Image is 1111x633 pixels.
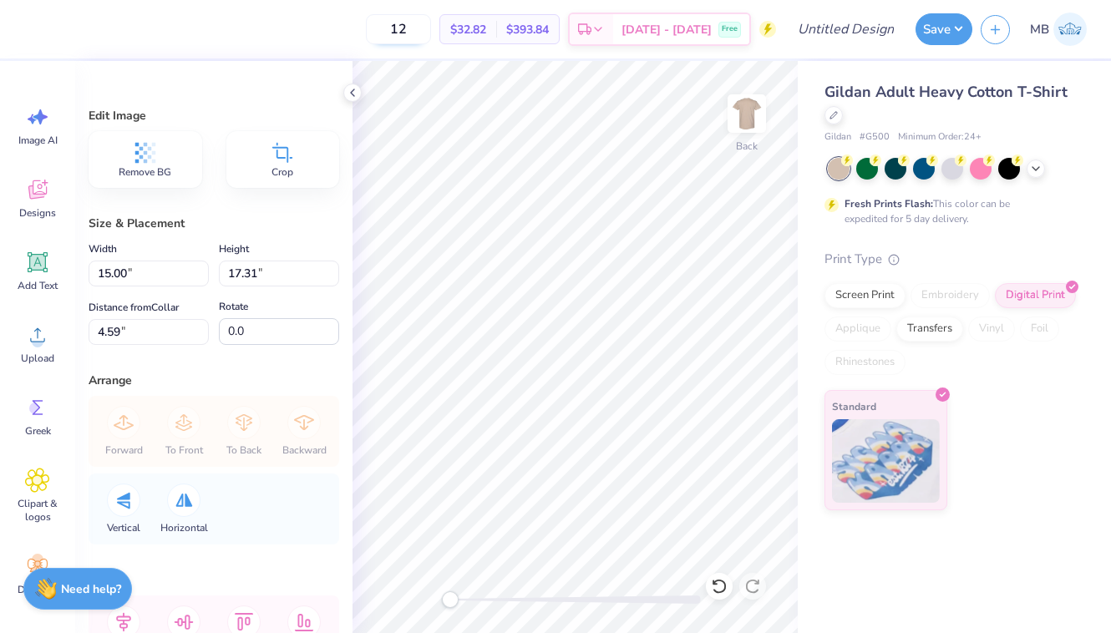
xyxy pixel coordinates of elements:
div: Back [736,139,758,154]
div: Size & Placement [89,215,339,232]
span: Crop [271,165,293,179]
img: Back [730,97,763,130]
div: Foil [1020,316,1059,342]
span: Decorate [18,583,58,596]
span: Remove BG [119,165,171,179]
div: Accessibility label [442,591,459,608]
span: Upload [21,352,54,365]
span: $32.82 [450,21,486,38]
strong: Need help? [61,581,121,597]
span: Standard [832,398,876,415]
label: Rotate [219,296,248,316]
span: [DATE] - [DATE] [621,21,712,38]
img: Mehr Bhatia [1053,13,1087,46]
input: Untitled Design [784,13,907,46]
div: Vinyl [968,316,1015,342]
div: Applique [824,316,891,342]
span: Image AI [18,134,58,147]
span: Clipart & logos [10,497,65,524]
div: Digital Print [995,283,1076,308]
div: Transfers [896,316,963,342]
span: Add Text [18,279,58,292]
a: MB [1022,13,1094,46]
div: Rhinestones [824,350,906,375]
div: Align [89,571,339,589]
span: Gildan [824,130,851,144]
div: Print Type [824,250,1078,269]
span: Gildan Adult Heavy Cotton T-Shirt [824,82,1068,102]
span: Greek [25,424,51,438]
span: Designs [19,206,56,220]
label: Distance from Collar [89,297,179,317]
img: Standard [832,419,940,503]
label: Height [219,239,249,259]
input: – – [366,14,431,44]
div: Arrange [89,372,339,389]
strong: Fresh Prints Flash: [845,197,933,210]
div: Embroidery [911,283,990,308]
div: This color can be expedited for 5 day delivery. [845,196,1050,226]
span: Minimum Order: 24 + [898,130,982,144]
span: Free [722,23,738,35]
span: # G500 [860,130,890,144]
button: Save [916,13,972,45]
div: Screen Print [824,283,906,308]
span: Horizontal [160,521,208,534]
div: Edit Image [89,107,339,124]
label: Width [89,239,117,259]
span: MB [1030,20,1049,39]
span: $393.84 [506,21,549,38]
span: Vertical [107,521,140,534]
